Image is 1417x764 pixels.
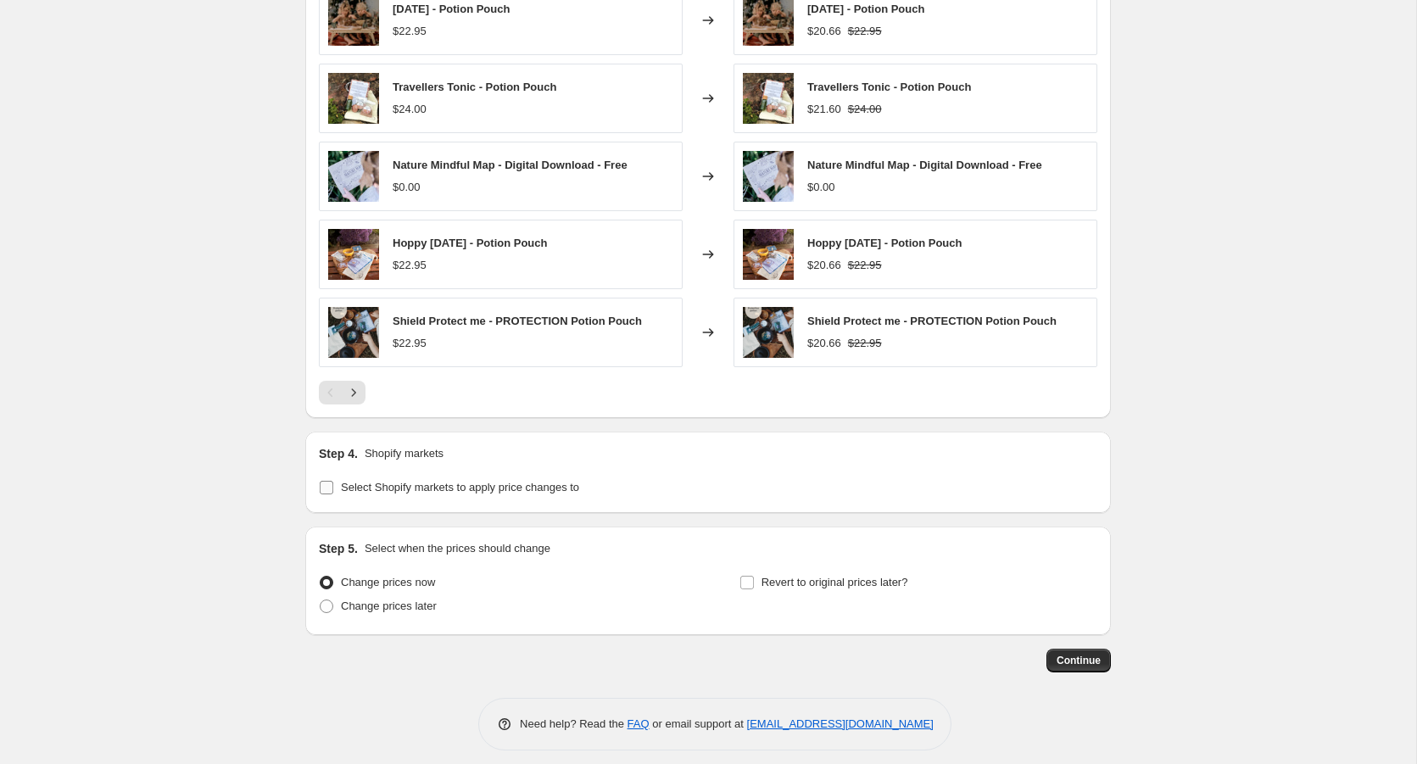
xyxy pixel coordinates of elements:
strike: $22.95 [848,257,882,274]
span: Change prices now [341,576,435,588]
a: [EMAIL_ADDRESS][DOMAIN_NAME] [747,717,934,730]
div: $20.66 [807,257,841,274]
strike: $22.95 [848,23,882,40]
div: $22.95 [393,23,427,40]
img: EASTER_FLAT-2_80x.jpg [328,151,379,202]
span: Hoppy [DATE] - Potion Pouch [393,237,547,249]
img: 14_fb6ec184-494e-4166-a84b-4bb06eb18e7d_80x.png [328,307,379,358]
div: $22.95 [393,335,427,352]
span: Continue [1057,654,1101,667]
p: Shopify markets [365,445,444,462]
span: Hoppy [DATE] - Potion Pouch [807,237,962,249]
div: $20.66 [807,335,841,352]
img: HoppyEasterpotionpouch248531_80x.jpg [743,229,794,280]
strike: $24.00 [848,101,882,118]
span: Need help? Read the [520,717,628,730]
div: $0.00 [807,179,835,196]
span: Travellers Tonic - Potion Pouch [393,81,556,93]
img: HoppyEasterpotionpouch248531_80x.jpg [328,229,379,280]
button: Continue [1046,649,1111,672]
span: Change prices later [341,599,437,612]
img: IMG_1152_80x.jpg [328,73,379,124]
h2: Step 5. [319,540,358,557]
div: $24.00 [393,101,427,118]
h2: Step 4. [319,445,358,462]
span: Nature Mindful Map - Digital Download - Free [393,159,628,171]
span: Nature Mindful Map - Digital Download - Free [807,159,1042,171]
span: Travellers Tonic - Potion Pouch [807,81,971,93]
div: $22.95 [393,257,427,274]
span: [DATE] - Potion Pouch [807,3,924,15]
div: $0.00 [393,179,421,196]
button: Next [342,381,365,404]
div: $21.60 [807,101,841,118]
span: Select Shopify markets to apply price changes to [341,481,579,494]
span: Shield Protect me - PROTECTION Potion Pouch [807,315,1057,327]
span: Revert to original prices later? [761,576,908,588]
strike: $22.95 [848,335,882,352]
span: or email support at [650,717,747,730]
nav: Pagination [319,381,365,404]
a: FAQ [628,717,650,730]
span: [DATE] - Potion Pouch [393,3,510,15]
img: 14_fb6ec184-494e-4166-a84b-4bb06eb18e7d_80x.png [743,307,794,358]
span: Shield Protect me - PROTECTION Potion Pouch [393,315,642,327]
img: EASTER_FLAT-2_80x.jpg [743,151,794,202]
div: $20.66 [807,23,841,40]
p: Select when the prices should change [365,540,550,557]
img: IMG_1152_80x.jpg [743,73,794,124]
